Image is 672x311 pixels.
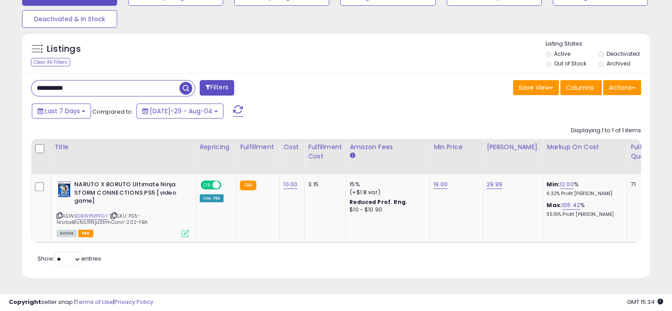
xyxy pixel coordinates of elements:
b: Min: [547,180,560,188]
p: 35.15% Profit [PERSON_NAME] [547,211,620,218]
b: Max: [547,201,562,209]
div: % [547,180,620,197]
th: The percentage added to the cost of goods (COGS) that forms the calculator for Min & Max prices. [543,139,627,174]
div: Amazon Fees [349,142,426,152]
div: Title [54,142,192,152]
span: OFF [220,181,234,189]
span: Compared to: [92,108,133,116]
button: Filters [200,80,234,96]
a: B0BWPMPFGY [75,212,108,220]
p: Listing States: [546,40,650,48]
span: Last 7 Days [45,107,80,115]
div: ASIN: [57,180,189,236]
label: Deactivated [606,50,639,58]
h5: Listings [47,43,81,55]
div: Cost [283,142,300,152]
img: 51RxfxbBa7L._SL40_.jpg [57,180,72,198]
div: Low. FBA [200,194,224,202]
div: (+$1.8 var) [349,188,423,196]
a: Terms of Use [76,298,113,306]
a: 19.00 [433,180,448,189]
small: FBA [240,180,256,190]
small: Amazon Fees. [349,152,355,160]
span: | SKU: PS5-NrutoxBrutoUltNjaStrmConn-202-FBA [57,212,148,226]
b: Reduced Prof. Rng. [349,198,407,206]
div: Markup on Cost [547,142,623,152]
div: [PERSON_NAME] [486,142,539,152]
a: 105.42 [562,201,580,210]
button: Save View [513,80,559,95]
button: Actions [603,80,641,95]
label: Out of Stock [554,60,586,67]
button: Last 7 Days [32,104,91,119]
div: Min Price [433,142,479,152]
div: Displaying 1 to 1 of 1 items [571,127,641,135]
span: 2025-08-12 15:34 GMT [627,298,663,306]
b: NARUTO X BORUTO Ultimate Ninja STORM CONNECTIONS PS5 [video game] [74,180,182,207]
div: Fulfillment [240,142,276,152]
label: Archived [606,60,630,67]
a: 10.00 [283,180,297,189]
div: seller snap | | [9,298,153,307]
span: Show: entries [38,254,101,263]
span: Columns [566,83,594,92]
a: Privacy Policy [114,298,153,306]
button: Deactivated & In Stock [22,10,117,28]
div: % [547,201,620,218]
button: Columns [560,80,602,95]
span: ON [201,181,213,189]
strong: Copyright [9,298,41,306]
div: Fulfillable Quantity [630,142,661,161]
div: 71 [630,180,658,188]
div: Clear All Filters [31,58,70,66]
div: 3.15 [308,180,339,188]
span: [DATE]-29 - Aug-04 [150,107,213,115]
button: [DATE]-29 - Aug-04 [137,104,224,119]
div: Fulfillment Cost [308,142,342,161]
p: 6.32% Profit [PERSON_NAME] [547,191,620,197]
div: Repricing [200,142,232,152]
span: All listings currently available for purchase on Amazon [57,230,77,237]
a: 29.99 [486,180,502,189]
label: Active [554,50,570,58]
span: FBA [78,230,93,237]
div: $10 - $10.90 [349,206,423,214]
div: 15% [349,180,423,188]
a: 12.00 [560,180,574,189]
